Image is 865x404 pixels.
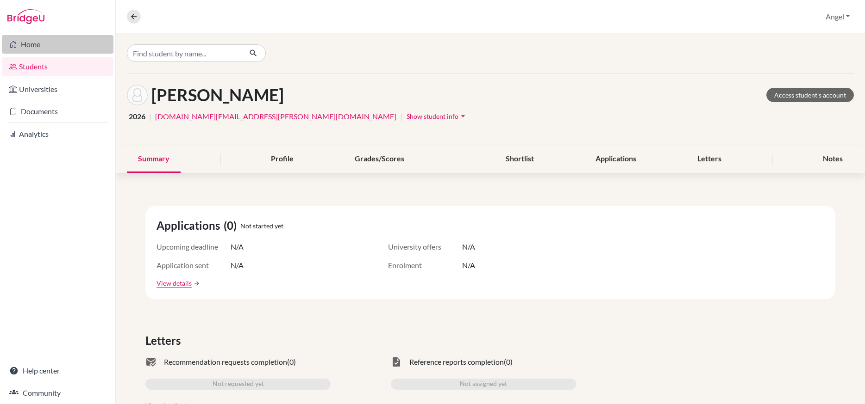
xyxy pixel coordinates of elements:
span: University offers [388,241,462,252]
div: Notes [812,146,854,173]
span: 2026 [129,111,145,122]
span: Show student info [407,112,458,120]
span: Not started yet [240,221,283,231]
a: [DOMAIN_NAME][EMAIL_ADDRESS][PERSON_NAME][DOMAIN_NAME] [155,111,396,122]
img: Bridge-U [7,9,44,24]
div: Letters [686,146,733,173]
span: (0) [504,356,513,367]
a: Universities [2,80,113,98]
span: task [391,356,402,367]
a: Access student's account [766,88,854,102]
a: Community [2,384,113,402]
a: Documents [2,102,113,121]
span: N/A [231,260,244,271]
span: N/A [231,241,244,252]
a: arrow_forward [192,280,200,287]
span: | [400,111,402,122]
a: Students [2,57,113,76]
div: Profile [260,146,305,173]
span: mark_email_read [145,356,157,367]
span: (0) [287,356,296,367]
img: Jihwan Kim's avatar [127,85,148,105]
span: N/A [462,260,475,271]
div: Shortlist [495,146,545,173]
span: Upcoming deadline [157,241,231,252]
span: Letters [145,332,184,349]
input: Find student by name... [127,44,242,62]
div: Summary [127,146,181,173]
button: Angel [821,8,854,25]
span: Reference reports completion [409,356,504,367]
span: Recommendation requests completion [164,356,287,367]
a: Home [2,35,113,54]
i: arrow_drop_down [458,111,468,121]
a: View details [157,278,192,288]
h1: [PERSON_NAME] [151,85,284,105]
span: | [149,111,151,122]
span: Not requested yet [213,379,264,390]
a: Analytics [2,125,113,143]
span: Enrolment [388,260,462,271]
button: Show student infoarrow_drop_down [406,109,468,123]
div: Grades/Scores [344,146,415,173]
a: Help center [2,361,113,380]
span: Not assigned yet [460,379,507,390]
span: N/A [462,241,475,252]
span: Application sent [157,260,231,271]
div: Applications [584,146,647,173]
span: Applications [157,217,224,234]
span: (0) [224,217,240,234]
